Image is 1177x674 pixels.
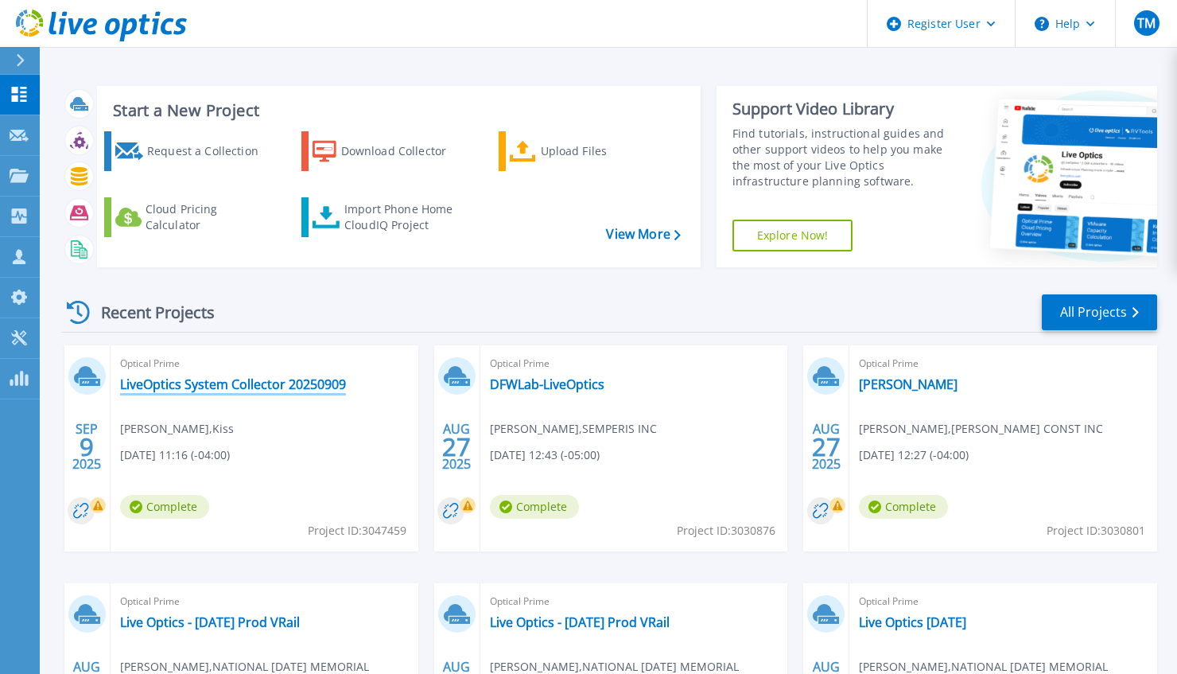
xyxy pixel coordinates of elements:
[490,446,600,464] span: [DATE] 12:43 (-05:00)
[490,593,779,610] span: Optical Prime
[120,614,300,630] a: Live Optics - [DATE] Prod VRail
[490,495,579,519] span: Complete
[732,126,954,189] div: Find tutorials, instructional guides and other support videos to help you make the most of your L...
[146,201,263,233] div: Cloud Pricing Calculator
[812,440,841,454] span: 27
[120,495,209,519] span: Complete
[1047,522,1145,540] span: Project ID: 3030801
[490,376,604,392] a: DFWLab-LiveOptics
[120,593,409,610] span: Optical Prime
[859,495,948,519] span: Complete
[541,135,658,167] div: Upload Files
[1137,17,1156,29] span: TM
[859,420,1103,438] span: [PERSON_NAME] , [PERSON_NAME] CONST INC
[344,201,468,233] div: Import Phone Home CloudIQ Project
[80,440,94,454] span: 9
[104,197,267,237] a: Cloud Pricing Calculator
[113,102,680,119] h3: Start a New Project
[606,227,680,242] a: View More
[308,522,406,540] span: Project ID: 3047459
[61,293,236,332] div: Recent Projects
[499,131,662,171] a: Upload Files
[120,446,230,464] span: [DATE] 11:16 (-04:00)
[859,446,969,464] span: [DATE] 12:27 (-04:00)
[677,522,775,540] span: Project ID: 3030876
[859,614,966,630] a: Live Optics [DATE]
[490,420,657,438] span: [PERSON_NAME] , SEMPERIS INC
[490,614,670,630] a: Live Optics - [DATE] Prod VRail
[441,418,472,476] div: AUG 2025
[859,355,1148,372] span: Optical Prime
[120,355,409,372] span: Optical Prime
[341,135,461,167] div: Download Collector
[147,135,263,167] div: Request a Collection
[859,376,958,392] a: [PERSON_NAME]
[811,418,841,476] div: AUG 2025
[732,220,853,251] a: Explore Now!
[104,131,267,171] a: Request a Collection
[490,355,779,372] span: Optical Prime
[301,131,464,171] a: Download Collector
[442,440,471,454] span: 27
[72,418,102,476] div: SEP 2025
[859,593,1148,610] span: Optical Prime
[120,376,346,392] a: LiveOptics System Collector 20250909
[1042,294,1157,330] a: All Projects
[732,99,954,119] div: Support Video Library
[120,420,234,438] span: [PERSON_NAME] , Kiss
